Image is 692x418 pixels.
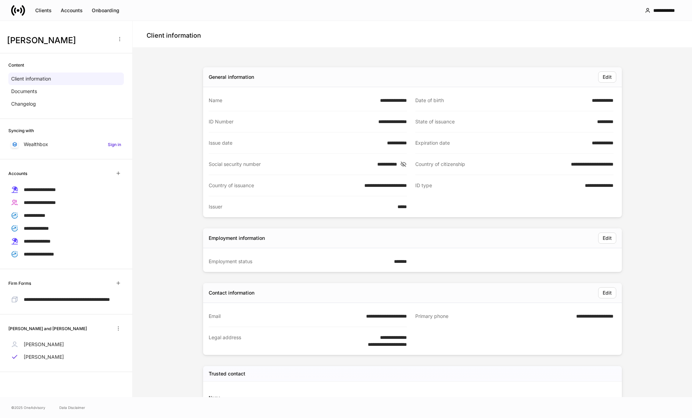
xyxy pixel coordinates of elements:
[8,138,124,151] a: WealthboxSign in
[415,161,567,168] div: Country of citizenship
[209,289,254,296] div: Contact information
[209,313,362,320] div: Email
[415,139,588,146] div: Expiration date
[59,405,85,410] a: Data Disclaimer
[209,139,383,146] div: Issue date
[8,98,124,110] a: Changelog
[415,118,593,125] div: State of issuance
[8,62,24,68] h6: Content
[31,5,56,16] button: Clients
[61,7,83,14] div: Accounts
[603,74,612,81] div: Edit
[209,258,390,265] div: Employment status
[598,233,616,244] button: Edit
[24,341,64,348] p: [PERSON_NAME]
[11,405,45,410] span: © 2025 OneAdvisory
[209,235,265,242] div: Employment information
[209,161,373,168] div: Social security number
[209,370,245,377] h5: Trusted contact
[87,5,124,16] button: Onboarding
[8,85,124,98] a: Documents
[11,100,36,107] p: Changelog
[209,118,374,125] div: ID Number
[11,75,51,82] p: Client information
[415,313,572,320] div: Primary phone
[415,97,588,104] div: Date of birth
[8,73,124,85] a: Client information
[603,289,612,296] div: Edit
[11,88,37,95] p: Documents
[24,354,64,360] p: [PERSON_NAME]
[8,338,124,351] a: [PERSON_NAME]
[209,203,393,210] div: Issuer
[598,287,616,298] button: Edit
[209,97,376,104] div: Name
[603,235,612,242] div: Edit
[8,325,87,332] h6: [PERSON_NAME] and [PERSON_NAME]
[598,71,616,83] button: Edit
[7,35,111,46] h3: [PERSON_NAME]
[8,127,34,134] h6: Syncing with
[209,74,254,81] div: General information
[8,170,27,177] h6: Accounts
[108,141,121,148] h6: Sign in
[415,182,581,189] div: ID type
[92,7,119,14] div: Onboarding
[209,182,360,189] div: Country of issuance
[209,334,364,348] div: Legal address
[8,280,31,287] h6: Firm Forms
[35,7,52,14] div: Clients
[24,141,48,148] p: Wealthbox
[56,5,87,16] button: Accounts
[8,351,124,363] a: [PERSON_NAME]
[147,31,201,40] h4: Client information
[209,394,412,401] div: Name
